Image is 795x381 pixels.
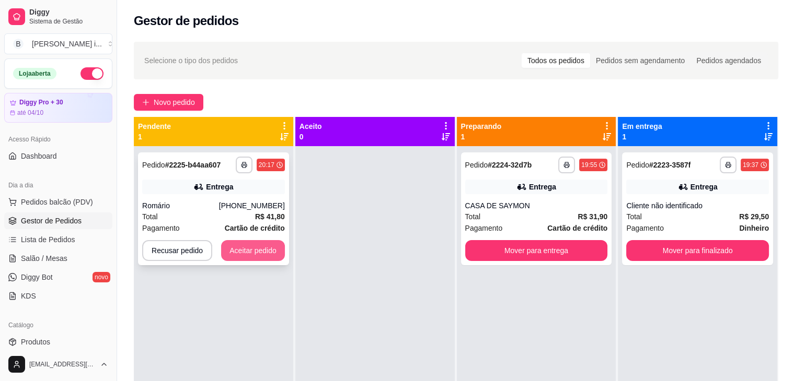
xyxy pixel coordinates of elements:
[299,121,322,132] p: Aceito
[465,200,608,211] div: CASA DE SAYMON
[138,132,171,142] p: 1
[299,132,322,142] p: 0
[17,109,43,117] article: até 04/10
[29,360,96,368] span: [EMAIL_ADDRESS][DOMAIN_NAME]
[547,224,607,232] strong: Cartão de crédito
[465,222,503,234] span: Pagamento
[21,216,82,226] span: Gestor de Pedidos
[690,53,767,68] div: Pedidos agendados
[465,211,481,222] span: Total
[206,182,233,192] div: Entrega
[29,17,108,26] span: Sistema de Gestão
[465,161,488,169] span: Pedido
[32,39,102,49] div: [PERSON_NAME] i ...
[461,121,502,132] p: Preparando
[154,97,195,108] span: Novo pedido
[522,53,590,68] div: Todos os pedidos
[142,161,165,169] span: Pedido
[142,200,219,211] div: Romário
[488,161,532,169] strong: # 2224-32d7b
[134,94,203,111] button: Novo pedido
[590,53,690,68] div: Pedidos sem agendamento
[649,161,690,169] strong: # 2223-3587f
[21,272,53,282] span: Diggy Bot
[4,93,112,123] a: Diggy Pro + 30até 04/10
[165,161,221,169] strong: # 2225-b44aa607
[255,212,285,221] strong: R$ 41,80
[4,177,112,194] div: Dia a dia
[219,200,285,211] div: [PHONE_NUMBER]
[690,182,718,192] div: Entrega
[29,8,108,17] span: Diggy
[622,132,662,142] p: 1
[4,212,112,229] a: Gestor de Pedidos
[21,151,57,161] span: Dashboard
[626,222,664,234] span: Pagamento
[622,121,662,132] p: Em entrega
[142,99,149,106] span: plus
[626,240,769,261] button: Mover para finalizado
[4,231,112,248] a: Lista de Pedidos
[21,253,67,264] span: Salão / Mesas
[21,234,75,245] span: Lista de Pedidos
[144,55,238,66] span: Selecione o tipo dos pedidos
[4,288,112,304] a: KDS
[626,211,642,222] span: Total
[13,68,56,79] div: Loja aberta
[4,269,112,285] a: Diggy Botnovo
[461,132,502,142] p: 1
[21,197,93,207] span: Pedidos balcão (PDV)
[4,33,112,54] button: Select a team
[529,182,556,192] div: Entrega
[4,194,112,210] button: Pedidos balcão (PDV)
[142,222,180,234] span: Pagamento
[21,337,50,347] span: Produtos
[4,148,112,164] a: Dashboard
[225,224,285,232] strong: Cartão de crédito
[134,13,239,29] h2: Gestor de pedidos
[13,39,24,49] span: B
[578,212,607,221] strong: R$ 31,90
[142,240,212,261] button: Recusar pedido
[4,131,112,148] div: Acesso Rápido
[743,161,758,169] div: 19:37
[626,200,769,211] div: Cliente não identificado
[4,352,112,377] button: [EMAIL_ADDRESS][DOMAIN_NAME]
[4,4,112,29] a: DiggySistema de Gestão
[581,161,597,169] div: 19:55
[4,334,112,350] a: Produtos
[221,240,285,261] button: Aceitar pedido
[739,224,769,232] strong: Dinheiro
[4,317,112,334] div: Catálogo
[4,250,112,267] a: Salão / Mesas
[19,99,63,106] article: Diggy Pro + 30
[465,240,608,261] button: Mover para entrega
[142,211,158,222] span: Total
[21,291,36,301] span: KDS
[739,212,769,221] strong: R$ 29,50
[80,67,103,80] button: Alterar Status
[626,161,649,169] span: Pedido
[259,161,274,169] div: 20:17
[138,121,171,132] p: Pendente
